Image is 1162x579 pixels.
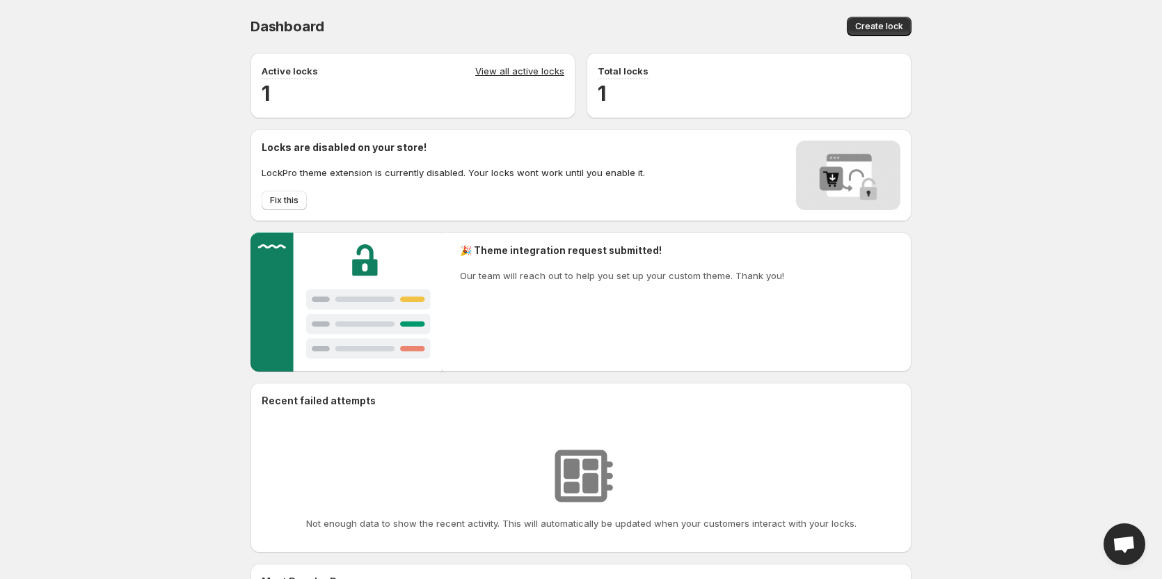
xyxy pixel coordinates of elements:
h2: Recent failed attempts [262,394,376,408]
p: LockPro theme extension is currently disabled. Your locks wont work until you enable it. [262,166,645,180]
p: Our team will reach out to help you set up your custom theme. Thank you! [460,269,784,283]
h2: Locks are disabled on your store! [262,141,645,154]
img: Locks disabled [796,141,900,210]
span: Fix this [270,195,299,206]
h2: 1 [262,79,564,107]
h2: 1 [598,79,900,107]
span: Dashboard [250,18,324,35]
p: Active locks [262,64,318,78]
button: Create lock [847,17,912,36]
button: Fix this [262,191,307,210]
div: Open chat [1104,523,1145,565]
span: Create lock [855,21,903,32]
h2: 🎉 Theme integration request submitted! [460,244,784,257]
img: Customer support [250,232,443,372]
a: View all active locks [475,64,564,79]
img: No resources found [546,441,616,511]
p: Not enough data to show the recent activity. This will automatically be updated when your custome... [306,516,857,530]
p: Total locks [598,64,648,78]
